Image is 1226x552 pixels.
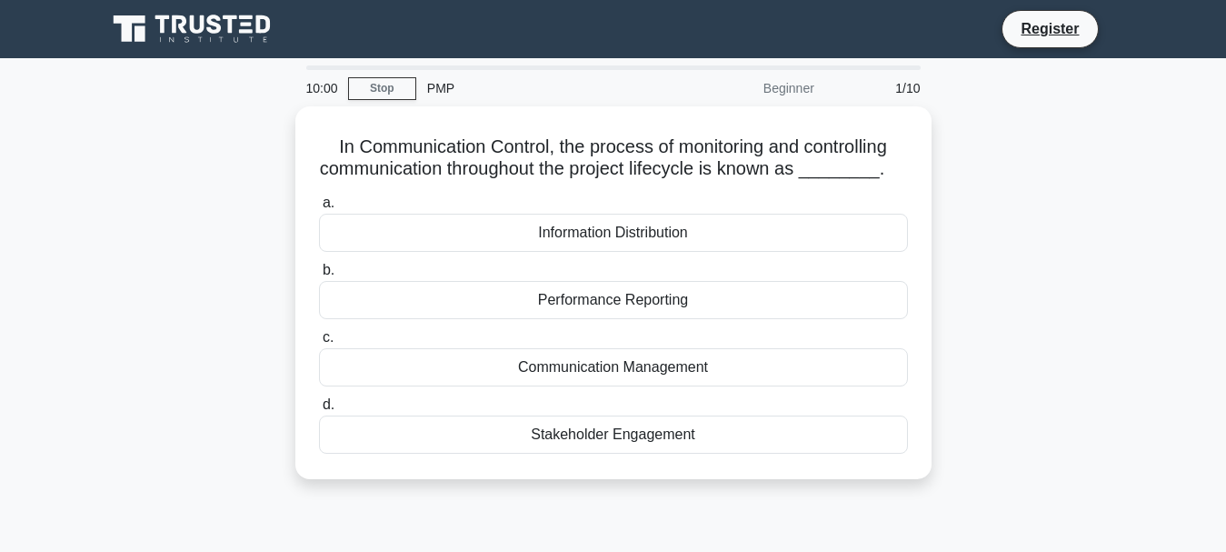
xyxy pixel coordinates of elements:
[416,70,666,106] div: PMP
[348,77,416,100] a: Stop
[317,135,910,181] h5: In Communication Control, the process of monitoring and controlling communication throughout the ...
[323,329,334,345] span: c.
[319,416,908,454] div: Stakeholder Engagement
[323,195,334,210] span: a.
[319,281,908,319] div: Performance Reporting
[825,70,932,106] div: 1/10
[323,262,334,277] span: b.
[323,396,334,412] span: d.
[666,70,825,106] div: Beginner
[1010,17,1090,40] a: Register
[319,348,908,386] div: Communication Management
[319,214,908,252] div: Information Distribution
[295,70,348,106] div: 10:00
